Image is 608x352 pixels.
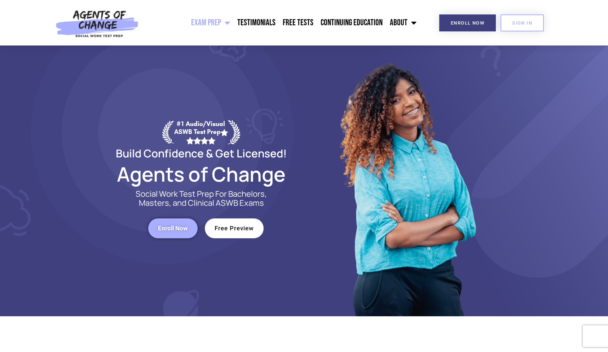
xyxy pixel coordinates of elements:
[451,21,484,25] span: Enroll Now
[234,14,279,32] a: Testimonials
[142,14,420,32] nav: Menu
[205,218,264,238] a: Free Preview
[512,21,532,25] span: SIGN IN
[98,166,304,182] h2: Agents of Change
[215,225,254,231] span: Free Preview
[188,14,234,32] a: Exam Prep
[174,120,228,144] div: #1 Audio/Visual ASWB Test Prep
[158,225,188,231] span: Enroll Now
[279,14,317,32] a: Free Tests
[317,14,386,32] a: Continuing Education
[439,14,496,31] a: Enroll Now
[501,14,544,31] a: SIGN IN
[127,190,275,208] p: Social Work Test Prep For Bachelors, Masters, and Clinical ASWB Exams
[335,45,479,316] img: Website Image 1 (1)
[386,14,420,32] a: About
[98,148,304,158] h2: Build Confidence & Get Licensed!
[148,218,198,238] a: Enroll Now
